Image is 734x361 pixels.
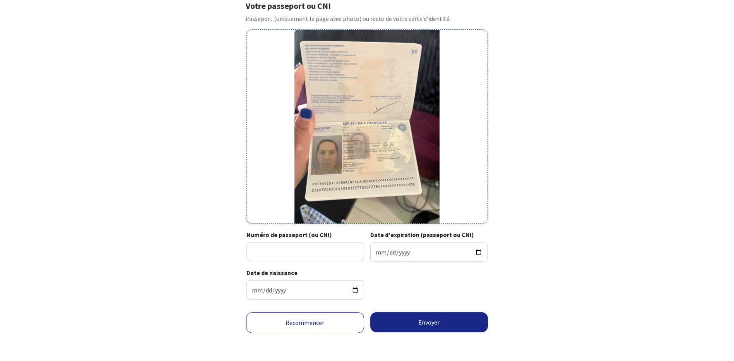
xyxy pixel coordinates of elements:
img: vidal-marine.jpg [294,30,440,223]
strong: Numéro de passeport (ou CNI) [246,231,332,239]
p: Passeport (uniquement la page avec photo) ou recto de votre carte d’identité. [246,14,488,23]
h1: Votre passeport ou CNI [246,1,488,11]
a: Recommencer [246,312,364,333]
strong: Date d'expiration (passeport ou CNI) [370,231,474,239]
button: Envoyer [370,312,488,332]
strong: Date de naissance [246,269,298,277]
